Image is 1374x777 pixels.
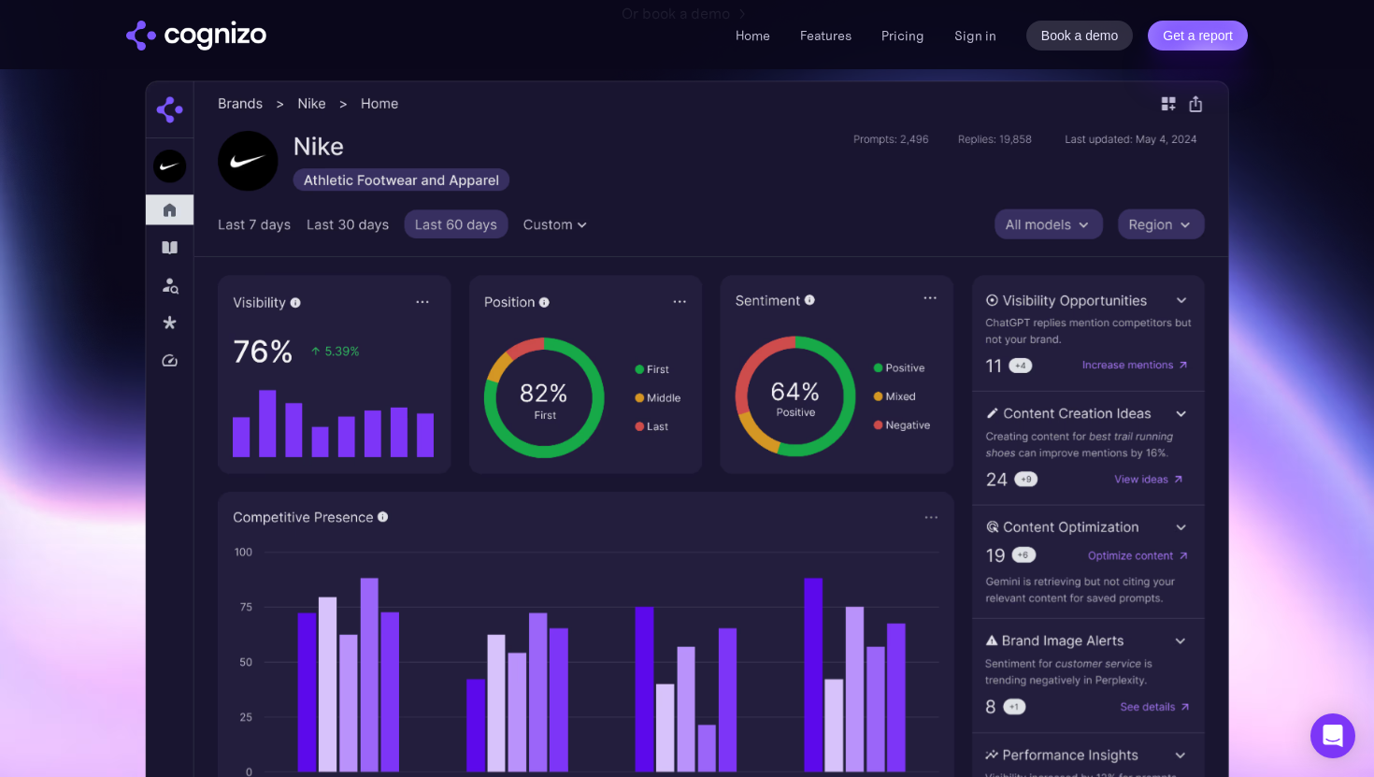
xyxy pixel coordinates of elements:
img: cognizo logo [126,21,266,50]
a: Pricing [881,27,924,44]
a: Get a report [1148,21,1248,50]
a: Book a demo [1026,21,1134,50]
a: Home [736,27,770,44]
div: Open Intercom Messenger [1310,713,1355,758]
a: Features [800,27,852,44]
a: Sign in [954,24,996,47]
a: home [126,21,266,50]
